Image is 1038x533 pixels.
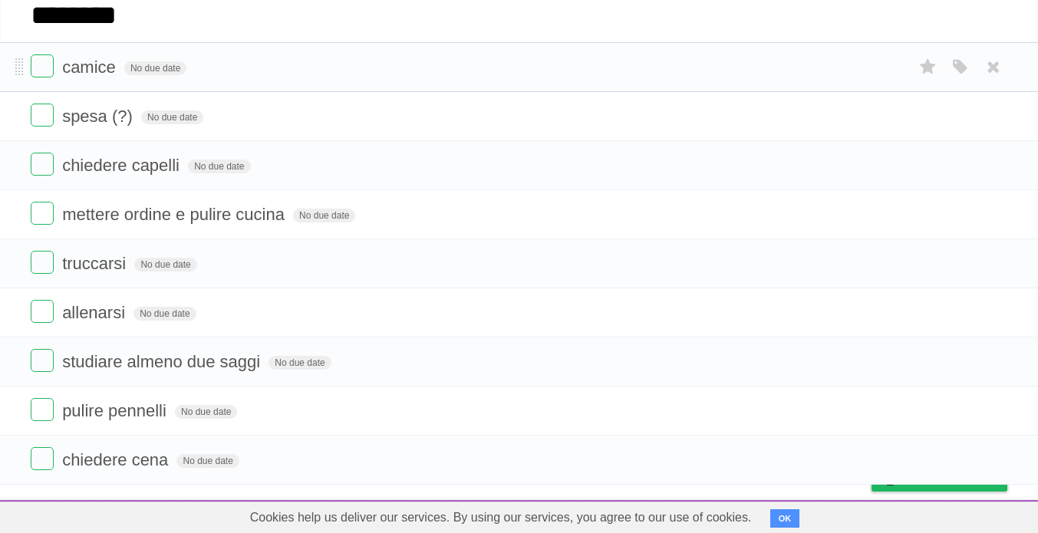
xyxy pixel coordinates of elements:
label: Star task [914,54,943,80]
span: No due date [176,454,239,468]
span: allenarsi [62,303,129,322]
span: No due date [293,209,355,222]
span: No due date [134,258,196,271]
span: Buy me a coffee [904,464,1000,491]
span: No due date [175,405,237,419]
span: chiedere capelli [62,156,183,175]
span: No due date [188,160,250,173]
span: mettere ordine e pulire cucina [62,205,288,224]
label: Done [31,153,54,176]
span: Cookies help us deliver our services. By using our services, you agree to our use of cookies. [235,502,767,533]
label: Done [31,104,54,127]
span: truccarsi [62,254,130,273]
span: No due date [133,307,196,321]
span: No due date [141,110,203,124]
label: Done [31,251,54,274]
label: Done [31,398,54,421]
span: studiare almeno due saggi [62,352,264,371]
span: No due date [269,356,331,370]
span: No due date [124,61,186,75]
span: chiedere cena [62,450,172,469]
label: Done [31,349,54,372]
label: Done [31,300,54,323]
label: Done [31,54,54,77]
label: Done [31,202,54,225]
span: spesa (?) [62,107,137,126]
button: OK [770,509,800,528]
label: Done [31,447,54,470]
span: camice [62,58,120,77]
span: pulire pennelli [62,401,170,420]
